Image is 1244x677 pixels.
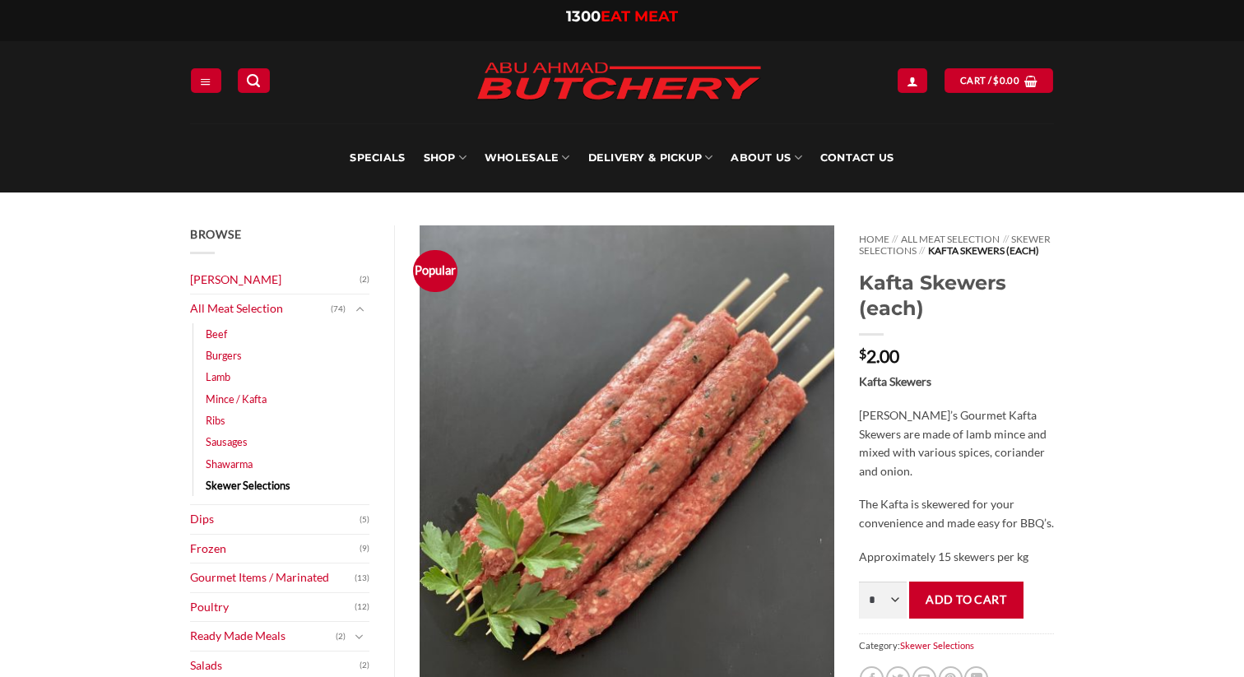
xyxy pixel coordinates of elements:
[191,68,220,92] a: Menu
[190,505,360,534] a: Dips
[190,593,355,622] a: Poultry
[485,123,570,192] a: Wholesale
[960,73,1019,88] span: Cart /
[859,233,1051,257] a: Skewer Selections
[901,233,1000,245] a: All Meat Selection
[206,410,225,431] a: Ribs
[206,388,267,410] a: Mince / Kafta
[859,374,931,388] strong: Kafta Skewers
[206,323,227,345] a: Beef
[601,7,678,26] span: EAT MEAT
[898,68,927,92] a: Login
[993,73,999,88] span: $
[360,536,369,561] span: (9)
[945,68,1053,92] a: View cart
[206,453,253,475] a: Shawarma
[190,535,360,563] a: Frozen
[190,563,355,592] a: Gourmet Items / Marinated
[588,123,713,192] a: Delivery & Pickup
[859,495,1054,532] p: The Kafta is skewered for your convenience and made easy for BBQ’s.
[238,68,269,92] a: Search
[859,633,1054,657] span: Category:
[859,406,1054,480] p: [PERSON_NAME]’s Gourmet Kafta Skewers are made of lamb mince and mixed with various spices, coria...
[859,347,866,360] span: $
[919,244,925,257] span: //
[1003,233,1009,245] span: //
[859,548,1054,567] p: Approximately 15 skewers per kg
[892,233,898,245] span: //
[859,345,899,366] bdi: 2.00
[190,227,241,241] span: Browse
[350,123,405,192] a: Specials
[360,267,369,292] span: (2)
[859,270,1054,321] h1: Kafta Skewers (each)
[355,566,369,591] span: (13)
[350,300,369,318] button: Toggle
[190,266,360,294] a: [PERSON_NAME]
[993,75,1019,86] bdi: 0.00
[820,123,894,192] a: Contact Us
[900,640,974,651] a: Skewer Selections
[190,622,336,651] a: Ready Made Meals
[566,7,601,26] span: 1300
[928,244,1039,257] span: Kafta Skewers (each)
[206,431,248,452] a: Sausages
[206,366,230,387] a: Lamb
[424,123,466,192] a: SHOP
[355,595,369,619] span: (12)
[206,345,242,366] a: Burgers
[859,233,889,245] a: Home
[350,628,369,646] button: Toggle
[190,294,331,323] a: All Meat Selection
[566,7,678,26] a: 1300EAT MEAT
[360,508,369,532] span: (5)
[331,297,346,322] span: (74)
[206,475,290,496] a: Skewer Selections
[462,51,775,114] img: Abu Ahmad Butchery
[336,624,346,649] span: (2)
[909,582,1024,619] button: Add to cart
[731,123,801,192] a: About Us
